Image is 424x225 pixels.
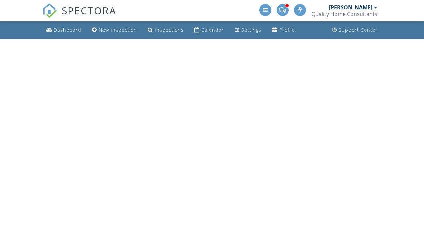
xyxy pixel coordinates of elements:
a: SPECTORA [42,9,116,23]
a: Calendar [192,24,227,36]
div: Calendar [201,27,224,33]
a: Dashboard [44,24,84,36]
div: Support Center [339,27,378,33]
div: [PERSON_NAME] [329,4,372,11]
div: Dashboard [54,27,81,33]
a: New Inspection [89,24,140,36]
span: SPECTORA [62,3,116,17]
a: Support Center [329,24,380,36]
a: Inspections [145,24,186,36]
div: Inspections [155,27,184,33]
a: Profile [269,24,298,36]
div: Profile [279,27,295,33]
img: The Best Home Inspection Software - Spectora [42,3,57,18]
a: Settings [232,24,264,36]
div: Settings [241,27,261,33]
div: Quality Home Consultants [311,11,377,17]
div: New Inspection [99,27,137,33]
